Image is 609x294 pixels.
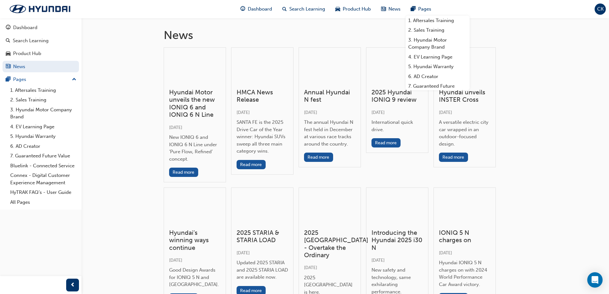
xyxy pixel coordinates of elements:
[304,265,317,270] span: [DATE]
[418,5,431,13] span: Pages
[6,51,11,57] span: car-icon
[406,72,470,82] a: 6. AD Creator
[304,153,333,162] button: Read more
[597,5,604,13] span: CK
[406,3,436,16] a: pages-iconPages
[299,47,361,168] a: Annual Hyundai N fest[DATE]The annual Hyundai N fest held in December at various race tracks arou...
[169,89,221,119] h3: Hyundai Motor unveils the new IONIQ 6 and IONIQ 6 N Line
[248,5,272,13] span: Dashboard
[3,22,79,34] a: Dashboard
[169,134,221,163] div: New IONIQ 6 and IONIQ 6 N Line under ‘Pure Flow, Refined’ concept.
[304,229,355,259] h3: 2025 [GEOGRAPHIC_DATA] - Overtake the Ordinary
[439,259,490,288] div: Hyundai IONIQ 5 N charges on with 2024 World Performance Car Award victory.
[237,110,250,115] span: [DATE]
[406,16,470,26] a: 1. Aftersales Training
[6,25,11,31] span: guage-icon
[335,5,340,13] span: car-icon
[304,89,355,104] h3: Annual Hyundai N fest
[304,110,317,115] span: [DATE]
[13,50,41,57] div: Product Hub
[381,5,386,13] span: news-icon
[169,168,198,177] button: Read more
[72,75,76,84] span: up-icon
[406,35,470,52] a: 3. Hyundai Motor Company Brand
[371,258,385,263] span: [DATE]
[439,110,452,115] span: [DATE]
[3,74,79,85] button: Pages
[169,258,182,263] span: [DATE]
[439,119,490,147] div: A versatile electric city car wrapped in an outdoor-focused design.
[164,47,226,183] a: Hyundai Motor unveils the new IONIQ 6 and IONIQ 6 N Line[DATE]New IONIQ 6 and IONIQ 6 N Line unde...
[8,141,79,151] a: 6. AD Creator
[343,5,371,13] span: Product Hub
[406,52,470,62] a: 4. EV Learning Page
[439,153,468,162] button: Read more
[13,76,26,83] div: Pages
[8,161,79,171] a: Bluelink - Connected Service
[8,85,79,95] a: 1. Aftersales Training
[371,119,423,133] div: International quick drive.
[595,4,606,15] button: CK
[587,272,603,288] div: Open Intercom Messenger
[237,89,288,104] h3: HMCA News Release
[8,105,79,122] a: 3. Hyundai Motor Company Brand
[439,89,490,104] h3: Hyundai unveils INSTER Cross
[411,5,416,13] span: pages-icon
[439,250,452,256] span: [DATE]
[169,229,221,251] h3: Hyundai’s winning ways continue
[13,24,37,31] div: Dashboard
[8,122,79,132] a: 4. EV Learning Page
[388,5,401,13] span: News
[8,95,79,105] a: 2. Sales Training
[237,229,288,244] h3: 2025 STARIA & STARIA LOAD
[237,119,288,155] div: SANTA FE is the 2025 Drive Car of the Year winner: Hyundai SUVs sweep all three main category wins.
[3,2,77,16] img: Trak
[70,281,75,289] span: prev-icon
[237,250,250,256] span: [DATE]
[439,229,490,244] h3: IONIQ 5 N charges on
[433,47,496,168] a: Hyundai unveils INSTER Cross[DATE]A versatile electric city car wrapped in an outdoor-focused des...
[304,119,355,147] div: The annual Hyundai N fest held in December at various race tracks around the country.
[406,81,470,98] a: 7. Guaranteed Future Value
[169,125,182,130] span: [DATE]
[330,3,376,16] a: car-iconProduct Hub
[282,5,287,13] span: search-icon
[164,28,527,42] h1: News
[3,48,79,60] a: Product Hub
[3,20,79,74] button: DashboardSearch LearningProduct HubNews
[235,3,277,16] a: guage-iconDashboard
[8,187,79,197] a: HyTRAK FAQ's - User Guide
[8,171,79,187] a: Connex - Digital Customer Experience Management
[3,61,79,73] a: News
[3,35,79,47] a: Search Learning
[240,5,245,13] span: guage-icon
[371,138,401,147] button: Read more
[406,62,470,72] a: 5. Hyundai Warranty
[277,3,330,16] a: search-iconSearch Learning
[6,64,11,70] span: news-icon
[169,266,221,288] div: Good Design Awards for IONIQ 5 N and [GEOGRAPHIC_DATA].
[237,259,288,281] div: Updated 2025 STARIA and 2025 STARIA LOAD are available now.
[289,5,325,13] span: Search Learning
[8,131,79,141] a: 5. Hyundai Warranty
[371,110,385,115] span: [DATE]
[231,47,293,175] a: HMCA News Release[DATE]SANTA FE is the 2025 Drive Car of the Year winner: Hyundai SUVs sweep all ...
[376,3,406,16] a: news-iconNews
[366,47,428,153] a: 2025 Hyundai IONIQ 9 review[DATE]International quick drive.Read more
[6,38,10,44] span: search-icon
[371,89,423,104] h3: 2025 Hyundai IONIQ 9 review
[8,151,79,161] a: 7. Guaranteed Future Value
[8,197,79,207] a: All Pages
[371,229,423,251] h3: Introducing the Hyundai 2025 i30 N
[406,25,470,35] a: 2. Sales Training
[13,37,49,44] div: Search Learning
[6,77,11,83] span: pages-icon
[237,160,266,169] button: Read more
